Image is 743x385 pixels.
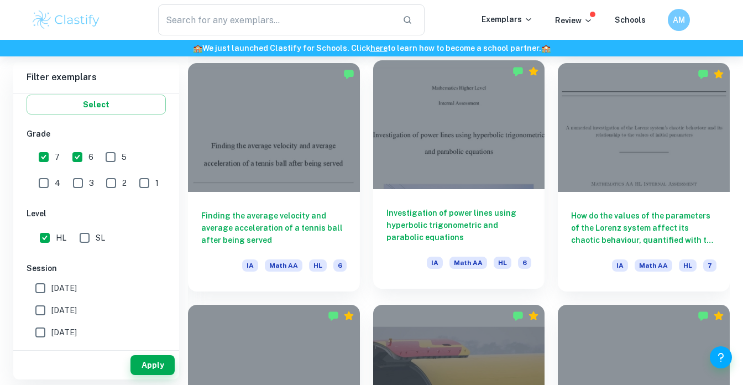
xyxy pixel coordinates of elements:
[2,42,741,54] h6: We just launched Clastify for Schools. Click to learn how to become a school partner.
[373,63,545,292] a: Investigation of power lines using hyperbolic trigonometric and parabolic equationsIAMath AAHL6
[188,63,360,292] a: Finding the average velocity and average acceleration of a tennis ball after being servedIAMath A...
[571,210,716,246] h6: How do the values of the parameters of the Lorenz system affect its chaotic behaviour, quantified...
[51,304,77,316] span: [DATE]
[89,177,94,189] span: 3
[615,15,646,24] a: Schools
[55,151,60,163] span: 7
[13,62,179,93] h6: Filter exemplars
[710,346,732,368] button: Help and Feedback
[309,259,327,272] span: HL
[333,259,347,272] span: 6
[713,69,724,80] div: Premium
[679,259,697,272] span: HL
[386,207,532,243] h6: Investigation of power lines using hyperbolic trigonometric and parabolic equations
[122,177,127,189] span: 2
[193,44,202,53] span: 🏫
[51,326,77,339] span: [DATE]
[698,69,709,80] img: Marked
[328,310,339,321] img: Marked
[512,66,524,77] img: Marked
[27,262,166,274] h6: Session
[27,95,166,115] button: Select
[558,63,730,292] a: How do the values of the parameters of the Lorenz system affect its chaotic behaviour, quantified...
[51,282,77,294] span: [DATE]
[155,177,159,189] span: 1
[343,69,354,80] img: Marked
[541,44,551,53] span: 🏫
[343,310,354,321] div: Premium
[668,9,690,31] button: AM
[55,177,60,189] span: 4
[528,66,539,77] div: Premium
[698,310,709,321] img: Marked
[27,128,166,140] h6: Grade
[265,259,302,272] span: Math AA
[494,257,511,269] span: HL
[449,257,487,269] span: Math AA
[518,257,531,269] span: 6
[96,232,105,244] span: SL
[242,259,258,272] span: IA
[673,14,686,26] h6: AM
[122,151,127,163] span: 5
[635,259,672,272] span: Math AA
[512,310,524,321] img: Marked
[130,355,175,375] button: Apply
[56,232,66,244] span: HL
[612,259,628,272] span: IA
[27,207,166,220] h6: Level
[555,14,593,27] p: Review
[88,151,93,163] span: 6
[158,4,394,35] input: Search for any exemplars...
[370,44,388,53] a: here
[427,257,443,269] span: IA
[201,210,347,246] h6: Finding the average velocity and average acceleration of a tennis ball after being served
[713,310,724,321] div: Premium
[703,259,716,272] span: 7
[31,9,101,31] img: Clastify logo
[528,310,539,321] div: Premium
[482,13,533,25] p: Exemplars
